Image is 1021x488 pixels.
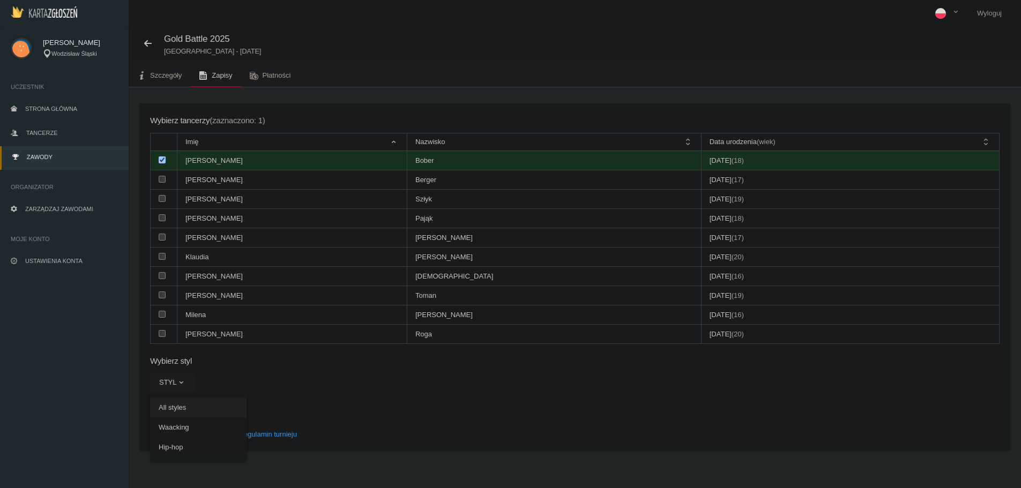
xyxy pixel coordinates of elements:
[25,106,77,112] span: Strona główna
[701,151,999,170] td: [DATE]
[164,48,261,55] small: [GEOGRAPHIC_DATA] - [DATE]
[701,286,999,305] td: [DATE]
[407,305,701,325] td: [PERSON_NAME]
[43,49,118,58] div: Wodzisław Śląski
[177,151,407,170] td: [PERSON_NAME]
[732,311,744,319] span: (16)
[732,156,744,164] span: (18)
[150,438,247,457] a: Hip-hop
[150,114,265,127] div: Wybierz tancerzy
[701,133,999,151] th: Data urodzenia
[212,71,232,79] span: Zapisy
[11,37,32,59] img: svg
[129,64,190,87] a: Szczegóły
[701,325,999,344] td: [DATE]
[239,430,297,438] a: Regulamin turnieju
[25,258,83,264] span: Ustawienia konta
[732,234,744,242] span: (17)
[43,37,118,48] span: [PERSON_NAME]
[210,116,265,125] span: (zaznaczono: 1)
[701,305,999,325] td: [DATE]
[177,305,407,325] td: Milena
[701,267,999,286] td: [DATE]
[11,6,77,18] img: Logo
[25,206,93,212] span: Zarządzaj zawodami
[701,228,999,247] td: [DATE]
[164,34,230,44] span: Gold Battle 2025
[732,195,744,203] span: (19)
[177,247,407,267] td: Klaudia
[701,170,999,190] td: [DATE]
[701,209,999,228] td: [DATE]
[732,253,744,261] span: (20)
[177,190,407,209] td: [PERSON_NAME]
[177,267,407,286] td: [PERSON_NAME]
[27,154,53,160] span: Zawody
[701,247,999,267] td: [DATE]
[732,176,744,184] span: (17)
[407,228,701,247] td: [PERSON_NAME]
[26,130,57,136] span: Tancerze
[263,71,291,79] span: Płatności
[11,81,118,92] span: Uczestnik
[177,286,407,305] td: [PERSON_NAME]
[407,209,701,228] td: Pająk
[190,64,241,87] a: Zapisy
[150,398,247,417] a: All styles
[150,429,1000,440] p: Przechodząc dalej akceptuję
[732,291,744,299] span: (19)
[407,267,701,286] td: [DEMOGRAPHIC_DATA]
[177,170,407,190] td: [PERSON_NAME]
[241,64,300,87] a: Płatności
[407,133,701,151] th: Nazwisko
[11,182,118,192] span: Organizator
[407,286,701,305] td: Toman
[177,228,407,247] td: [PERSON_NAME]
[732,330,744,338] span: (20)
[150,372,195,393] button: Styl
[150,71,182,79] span: Szczegóły
[407,247,701,267] td: [PERSON_NAME]
[407,325,701,344] td: Roga
[407,190,701,209] td: Szłyk
[407,151,701,170] td: Bober
[177,209,407,228] td: [PERSON_NAME]
[757,138,776,146] span: (wiek)
[11,234,118,244] span: Moje konto
[177,325,407,344] td: [PERSON_NAME]
[701,190,999,209] td: [DATE]
[150,355,1000,367] h6: Wybierz styl
[407,170,701,190] td: Berger
[150,418,247,437] a: Waacking
[732,214,744,222] span: (18)
[177,133,407,151] th: Imię
[732,272,744,280] span: (16)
